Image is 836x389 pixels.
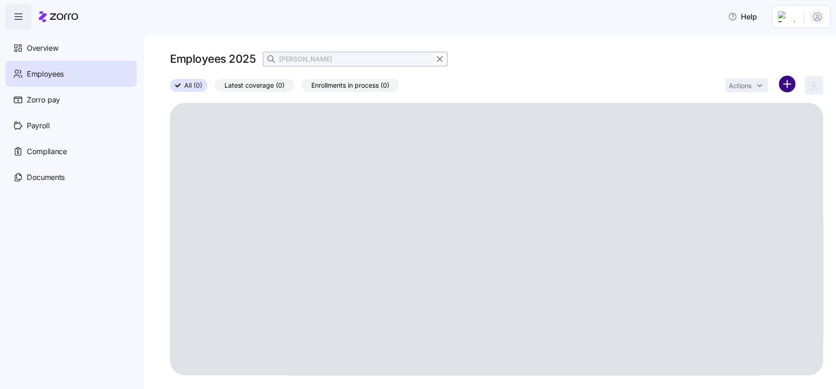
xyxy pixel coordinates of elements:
[27,120,50,132] span: Payroll
[170,52,255,66] h1: Employees 2025
[729,83,751,89] span: Actions
[27,42,58,54] span: Overview
[27,146,67,157] span: Compliance
[6,87,137,113] a: Zorro pay
[27,94,60,106] span: Zorro pay
[728,11,757,22] span: Help
[721,7,764,26] button: Help
[184,79,202,91] span: All (0)
[27,172,65,183] span: Documents
[224,79,285,91] span: Latest coverage (0)
[6,61,137,87] a: Employees
[263,52,448,66] input: Search Employees
[27,68,64,80] span: Employees
[311,79,389,91] span: Enrollments in process (0)
[6,164,137,190] a: Documents
[779,76,795,92] svg: add icon
[6,138,137,164] a: Compliance
[778,11,796,22] img: Employer logo
[725,78,768,92] button: Actions
[6,35,137,61] a: Overview
[6,113,137,138] a: Payroll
